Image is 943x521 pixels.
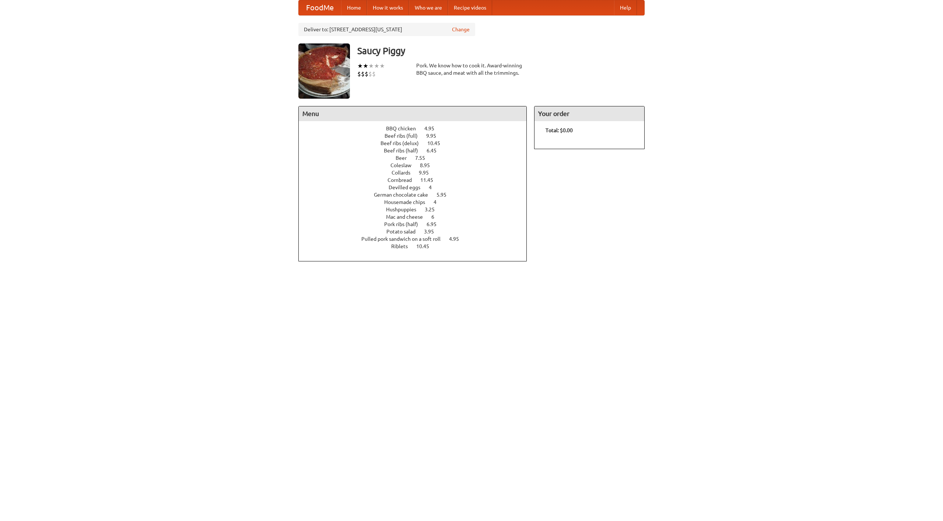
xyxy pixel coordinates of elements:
a: Potato salad 3.95 [386,229,448,235]
a: Riblets 10.45 [391,243,443,249]
span: Hushpuppies [386,207,424,212]
span: 6.95 [427,221,444,227]
span: Pork ribs (half) [384,221,425,227]
li: ★ [379,62,385,70]
span: 5.95 [437,192,454,198]
a: Beef ribs (full) 9.95 [385,133,450,139]
span: Beef ribs (full) [385,133,425,139]
span: 4.95 [424,126,442,131]
span: 7.55 [415,155,432,161]
span: Collards [392,170,418,176]
span: 10.45 [427,140,448,146]
a: Devilled eggs 4 [389,184,445,190]
a: Mac and cheese 6 [386,214,448,220]
span: German chocolate cake [374,192,435,198]
li: ★ [374,62,379,70]
li: ★ [357,62,363,70]
span: Beer [396,155,414,161]
span: Beef ribs (delux) [381,140,426,146]
span: Potato salad [386,229,423,235]
h3: Saucy Piggy [357,43,645,58]
li: $ [365,70,368,78]
h4: Menu [299,106,526,121]
a: Coleslaw 8.95 [390,162,444,168]
span: 6 [431,214,442,220]
span: 11.45 [420,177,441,183]
span: 4.95 [449,236,466,242]
a: Hushpuppies 3.25 [386,207,448,212]
a: Collards 9.95 [392,170,442,176]
a: Beef ribs (half) 6.45 [384,148,450,154]
span: Pulled pork sandwich on a soft roll [361,236,448,242]
a: Beer 7.55 [396,155,439,161]
b: Total: $0.00 [546,127,573,133]
span: 4 [429,184,439,190]
li: $ [372,70,376,78]
span: Cornbread [388,177,419,183]
div: Pork. We know how to cook it. Award-winning BBQ sauce, and meat with all the trimmings. [416,62,527,77]
h4: Your order [534,106,644,121]
li: $ [357,70,361,78]
a: Cornbread 11.45 [388,177,447,183]
a: Housemade chips 4 [384,199,450,205]
li: $ [368,70,372,78]
a: Pork ribs (half) 6.95 [384,221,450,227]
span: 8.95 [420,162,437,168]
span: Coleslaw [390,162,419,168]
li: ★ [363,62,368,70]
span: 6.45 [427,148,444,154]
a: Help [614,0,637,15]
div: Deliver to: [STREET_ADDRESS][US_STATE] [298,23,475,36]
span: Housemade chips [384,199,432,205]
span: 3.25 [425,207,442,212]
span: BBQ chicken [386,126,423,131]
span: 4 [434,199,444,205]
span: 9.95 [426,133,444,139]
span: Beef ribs (half) [384,148,425,154]
span: 3.95 [424,229,441,235]
span: 9.95 [419,170,436,176]
a: Pulled pork sandwich on a soft roll 4.95 [361,236,473,242]
a: FoodMe [299,0,341,15]
img: angular.jpg [298,43,350,99]
a: German chocolate cake 5.95 [374,192,460,198]
a: Who we are [409,0,448,15]
span: Mac and cheese [386,214,430,220]
li: ★ [368,62,374,70]
a: Change [452,26,470,33]
span: Devilled eggs [389,184,428,190]
a: Home [341,0,367,15]
li: $ [361,70,365,78]
a: Recipe videos [448,0,492,15]
span: 10.45 [416,243,437,249]
a: BBQ chicken 4.95 [386,126,448,131]
a: How it works [367,0,409,15]
a: Beef ribs (delux) 10.45 [381,140,454,146]
span: Riblets [391,243,415,249]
